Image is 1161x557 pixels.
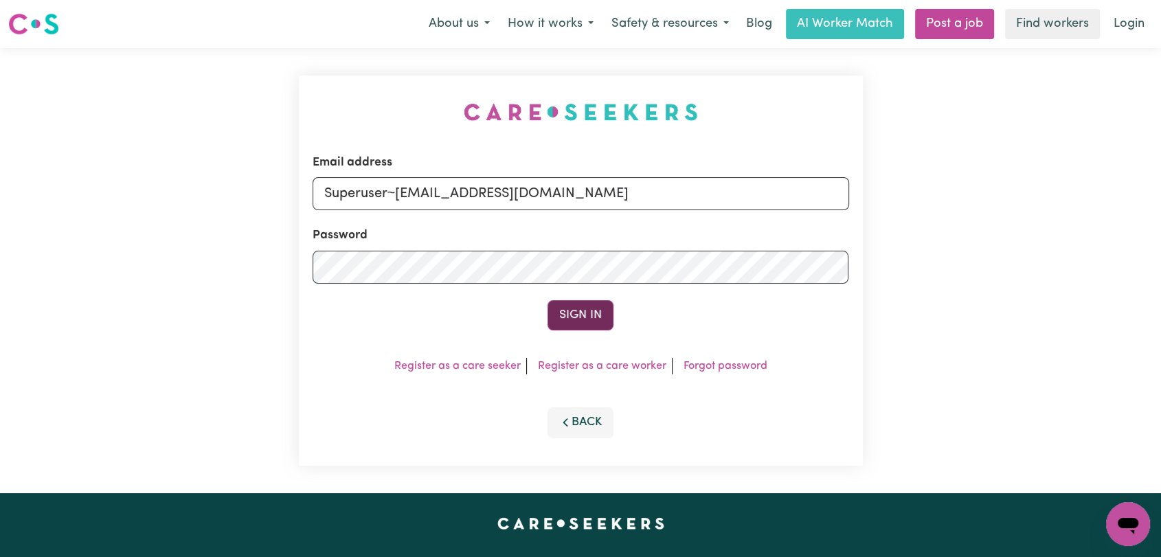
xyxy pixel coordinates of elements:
button: Safety & resources [602,10,738,38]
input: Email address [313,177,849,210]
a: Login [1105,9,1153,39]
label: Password [313,227,368,245]
a: Register as a care worker [538,361,666,372]
a: Blog [738,9,780,39]
button: About us [420,10,499,38]
button: How it works [499,10,602,38]
img: Careseekers logo [8,12,59,36]
button: Back [548,407,613,437]
button: Sign In [548,300,613,330]
a: Careseekers logo [8,8,59,40]
a: Post a job [915,9,994,39]
a: Forgot password [684,361,767,372]
a: Find workers [1005,9,1100,39]
a: Careseekers home page [497,518,664,529]
a: AI Worker Match [786,9,904,39]
a: Register as a care seeker [394,361,521,372]
iframe: Button to launch messaging window [1106,502,1150,546]
label: Email address [313,154,392,172]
